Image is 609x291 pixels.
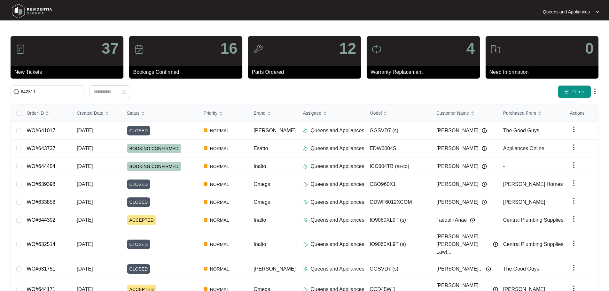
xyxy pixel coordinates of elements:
span: NORMAL [207,265,232,273]
span: Central Plumbing Supplies [503,241,564,247]
td: IO9060XL9T (s) [364,229,431,260]
span: [PERSON_NAME] [254,128,296,133]
td: OBO960X1 [364,175,431,193]
span: CLOSED [127,180,151,189]
img: Info icon [493,242,498,247]
th: Brand [248,105,298,122]
a: WO#631751 [27,266,55,272]
td: IO9060XL9T (s) [364,211,431,229]
img: dropdown arrow [570,215,578,223]
a: WO#644454 [27,164,55,169]
span: CLOSED [127,240,151,249]
img: dropdown arrow [570,143,578,151]
img: Vercel Logo [204,267,207,271]
span: [PERSON_NAME] [436,145,479,152]
th: Customer Name [431,105,498,122]
span: BOOKING CONFIRMED [127,144,181,153]
p: Queensland Appliances [310,127,364,134]
span: [PERSON_NAME] [436,180,479,188]
img: Info icon [486,266,491,272]
img: icon [371,44,382,54]
p: Queensland Appliances [310,180,364,188]
img: dropdown arrow [570,126,578,133]
img: Assigner Icon [303,266,308,272]
img: Info icon [482,164,487,169]
th: Order ID [21,105,72,122]
th: Purchased From [498,105,565,122]
span: The Good Guys [503,266,539,272]
img: icon [15,44,26,54]
span: Appliances Online [503,146,544,151]
span: Inalto [254,241,266,247]
span: Purchased From [503,110,536,117]
span: Customer Name [436,110,469,117]
span: NORMAL [207,127,232,134]
img: Info icon [482,182,487,187]
span: Assignee [303,110,321,117]
span: [PERSON_NAME] [436,163,479,170]
span: CLOSED [127,126,151,135]
span: [PERSON_NAME]... [436,265,483,273]
img: Assigner Icon [303,242,308,247]
span: Brand [254,110,265,117]
p: Queensland Appliances [310,241,364,248]
p: Queensland Appliances [310,163,364,170]
td: ODWF6012XCOM [364,193,431,211]
img: Vercel Logo [204,182,207,186]
p: 12 [339,41,356,56]
span: CLOSED [127,264,151,274]
p: Parts Ordered [252,68,361,76]
p: Queensland Appliances [310,216,364,224]
span: Status [127,110,140,117]
p: Queensland Appliances [310,198,364,206]
p: Queensland Appliances [543,9,590,15]
span: NORMAL [207,145,232,152]
img: Vercel Logo [204,146,207,150]
a: WO#632514 [27,241,55,247]
p: Queensland Appliances [310,265,364,273]
th: Model [364,105,431,122]
span: BOOKING CONFIRMED [127,162,181,171]
span: [DATE] [77,266,93,272]
p: 37 [102,41,119,56]
p: Warranty Replacement [371,68,480,76]
span: [DATE] [77,146,93,151]
span: Inalto [254,217,266,223]
span: [PERSON_NAME] [PERSON_NAME] Lawt... [436,233,490,256]
img: Vercel Logo [204,128,207,132]
span: - [503,164,505,169]
span: [DATE] [77,241,93,247]
p: Need Information [489,68,598,76]
img: Info icon [482,128,487,133]
img: icon [134,44,144,54]
img: Vercel Logo [204,164,207,168]
th: Created Date [72,105,122,122]
th: Status [122,105,199,122]
span: Priority [204,110,218,117]
img: dropdown arrow [591,88,599,95]
img: Assigner Icon [303,164,308,169]
img: icon [490,44,501,54]
img: Vercel Logo [204,200,207,204]
span: [PERSON_NAME] [436,198,479,206]
span: [DATE] [77,217,93,223]
a: WO#633858 [27,199,55,205]
span: Omega [254,181,270,187]
p: 4 [466,41,475,56]
img: Vercel Logo [204,218,207,222]
a: WO#639398 [27,181,55,187]
img: dropdown arrow [570,264,578,272]
span: Taeoalii Anae [436,216,467,224]
td: GGSVD7 (s) [364,260,431,278]
span: Omega [254,199,270,205]
img: dropdown arrow [596,10,599,13]
th: Assignee [298,105,364,122]
img: Assigner Icon [303,182,308,187]
span: [DATE] [77,199,93,205]
span: NORMAL [207,198,232,206]
span: ACCEPTED [127,215,156,225]
input: Search by Order Id, Assignee Name, Customer Name, Brand and Model [21,88,82,95]
img: Assigner Icon [303,200,308,205]
img: Info icon [470,218,475,223]
td: EDW6004S [364,140,431,157]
